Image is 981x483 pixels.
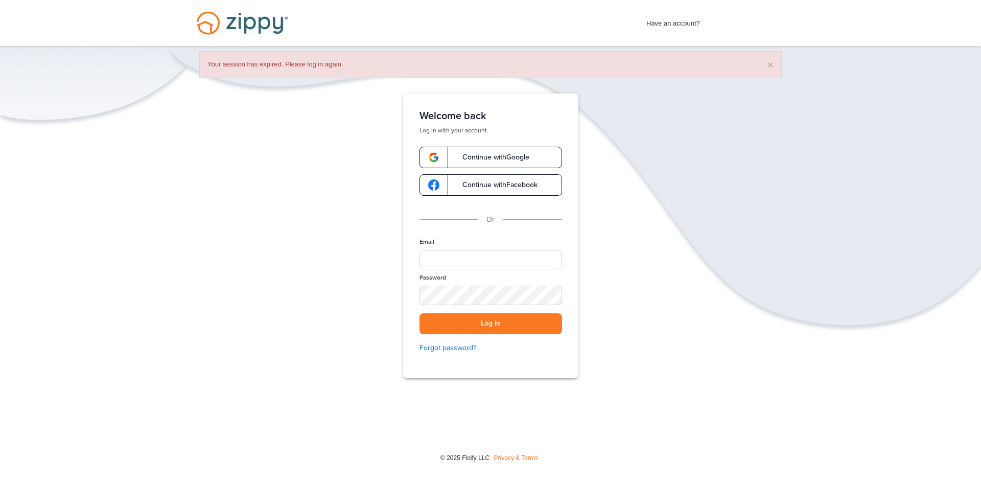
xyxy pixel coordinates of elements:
[419,174,562,196] a: google-logoContinue withFacebook
[646,13,700,29] span: Have an account?
[440,454,489,462] span: © 2025 Floify LLC
[419,110,562,122] h1: Welcome back
[486,214,495,225] p: Or
[428,179,439,191] img: google-logo
[419,313,562,334] button: Log in
[452,154,529,161] span: Continue with Google
[419,342,562,354] a: Forgot password?
[428,152,439,163] img: google-logo
[419,238,434,246] label: Email
[767,59,774,70] button: ×
[199,51,782,78] div: Your session has expired. Please log in again.
[419,273,446,282] label: Password
[419,147,562,168] a: google-logoContinue withGoogle
[494,454,538,462] a: Privacy & Terms
[419,250,562,269] input: Email
[419,126,562,134] p: Log in with your account.
[419,286,562,305] input: Password
[452,181,538,189] span: Continue with Facebook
